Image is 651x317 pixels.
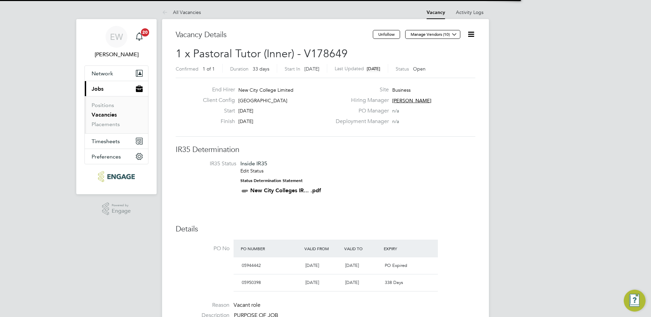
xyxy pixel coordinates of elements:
[392,87,411,93] span: Business
[76,19,157,194] nav: Main navigation
[343,242,382,255] div: Valid To
[162,9,201,15] a: All Vacancies
[332,107,389,115] label: PO Manager
[92,102,114,108] a: Positions
[367,66,380,72] span: [DATE]
[92,111,117,118] a: Vacancies
[240,178,303,183] strong: Status Determination Statement
[230,66,249,72] label: Duration
[305,280,319,285] span: [DATE]
[176,47,348,60] span: 1 x Pastoral Tutor (Inner) - V178649
[332,97,389,104] label: Hiring Manager
[98,171,134,182] img: ncclondon-logo-retina.png
[396,66,409,72] label: Status
[85,149,148,164] button: Preferences
[141,28,149,36] span: 20
[92,121,120,127] a: Placements
[382,242,422,255] div: Expiry
[456,9,483,15] a: Activity Logs
[242,262,261,268] span: 05944442
[176,302,229,309] label: Reason
[197,86,235,93] label: End Hirer
[392,97,431,104] span: [PERSON_NAME]
[238,108,253,114] span: [DATE]
[132,26,146,48] a: 20
[285,66,300,72] label: Start In
[304,66,319,72] span: [DATE]
[176,30,373,40] h3: Vacancy Details
[102,202,131,215] a: Powered byEngage
[92,70,113,77] span: Network
[85,134,148,149] button: Timesheets
[240,160,267,167] span: Inside IR35
[405,30,460,39] button: Manage Vendors (10)
[197,97,235,104] label: Client Config
[303,242,343,255] div: Valid From
[238,97,287,104] span: [GEOGRAPHIC_DATA]
[345,262,359,268] span: [DATE]
[392,108,399,114] span: n/a
[176,224,475,234] h3: Details
[238,118,253,124] span: [DATE]
[385,262,407,268] span: PO Expired
[203,66,215,72] span: 1 of 1
[250,187,321,194] a: New City Colleges IR... .pdf
[305,262,319,268] span: [DATE]
[84,171,148,182] a: Go to home page
[112,202,131,208] span: Powered by
[413,66,426,72] span: Open
[624,290,646,312] button: Engage Resource Center
[85,81,148,96] button: Jobs
[335,65,364,72] label: Last Updated
[92,153,121,160] span: Preferences
[238,87,293,93] span: New City College Limited
[197,118,235,125] label: Finish
[182,160,236,167] label: IR35 Status
[112,208,131,214] span: Engage
[385,280,403,285] span: 338 Days
[345,280,359,285] span: [DATE]
[85,96,148,133] div: Jobs
[176,145,475,155] h3: IR35 Determination
[110,32,123,41] span: EW
[176,245,229,252] label: PO No
[240,168,264,174] a: Edit Status
[392,118,399,124] span: n/a
[239,242,303,255] div: PO Number
[253,66,269,72] span: 33 days
[332,86,389,93] label: Site
[85,66,148,81] button: Network
[84,50,148,59] span: Emma Wood
[92,138,120,145] span: Timesheets
[176,66,199,72] label: Confirmed
[92,86,104,92] span: Jobs
[84,26,148,59] a: EW[PERSON_NAME]
[373,30,400,39] button: Unfollow
[234,302,260,308] span: Vacant role
[427,10,445,15] a: Vacancy
[197,107,235,115] label: Start
[332,118,389,125] label: Deployment Manager
[242,280,261,285] span: 05950398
